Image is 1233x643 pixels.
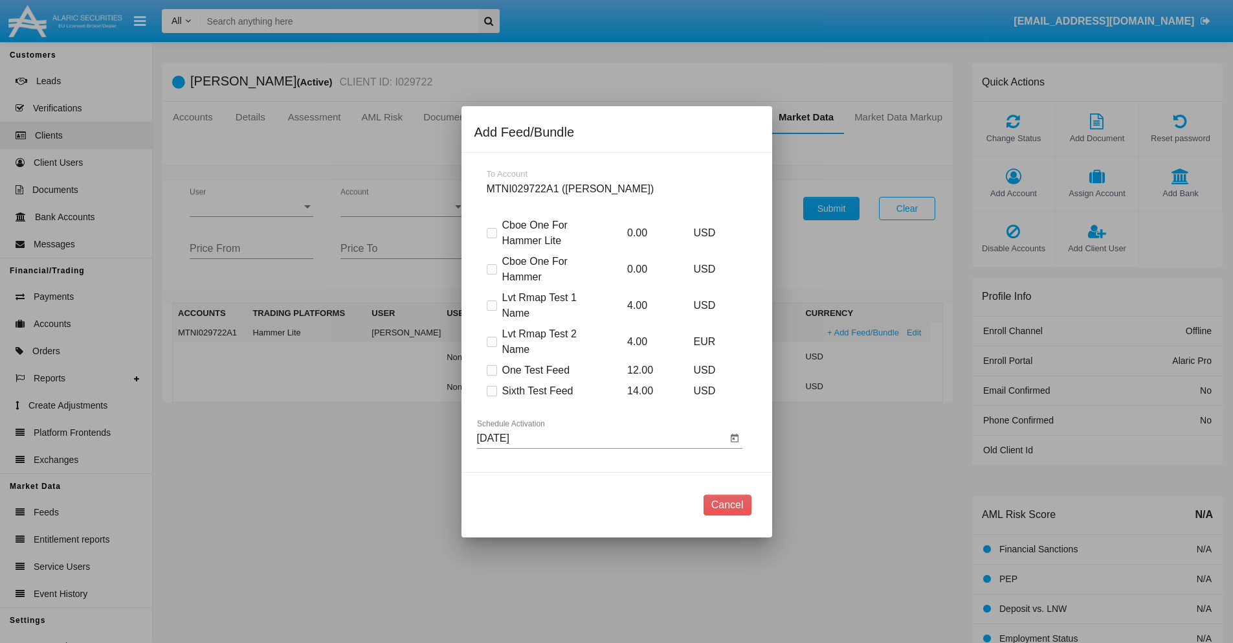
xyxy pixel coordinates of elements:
p: 4.00 [617,334,676,350]
span: Cboe One For Hammer Lite [502,218,600,249]
span: Cboe One For Hammer [502,254,600,285]
p: 0.00 [617,225,676,241]
p: 14.00 [617,383,676,399]
p: 0.00 [617,262,676,277]
p: 12.00 [617,363,676,378]
span: Lvt Rmap Test 1 Name [502,290,600,321]
span: To Account [487,169,528,179]
p: USD [684,262,742,277]
p: USD [684,225,742,241]
button: Open calendar [727,431,742,446]
p: USD [684,383,742,399]
p: USD [684,298,742,313]
span: MTNI029722A1 ([PERSON_NAME]) [487,183,654,194]
span: Sixth Test Feed [502,383,573,399]
p: USD [684,363,742,378]
p: EUR [684,334,742,350]
p: 4.00 [617,298,676,313]
span: One Test Feed [502,363,570,378]
div: Add Feed/Bundle [474,122,759,142]
button: Cancel [704,495,751,515]
span: Lvt Rmap Test 2 Name [502,326,600,357]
